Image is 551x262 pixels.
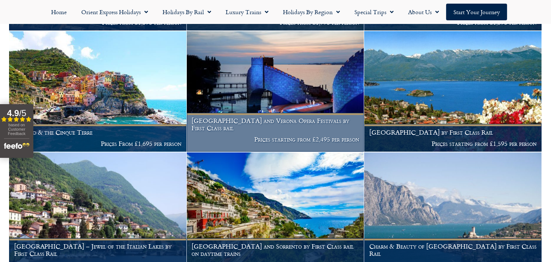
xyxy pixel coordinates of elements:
[155,4,218,20] a: Holidays by Rail
[369,243,537,257] h1: Charm & Beauty of [GEOGRAPHIC_DATA] by First Class Rail
[369,140,537,147] p: Prices starting from £1,595 per person
[14,243,182,257] h1: [GEOGRAPHIC_DATA] – Jewel of the Italian Lakes by First Class Rail
[369,129,537,136] h1: [GEOGRAPHIC_DATA] by First Class Rail
[14,129,182,136] h1: Rapallo & the Cinque Terre
[347,4,401,20] a: Special Trips
[192,136,359,143] p: Prices starting from £2,495 per person
[364,31,542,152] a: [GEOGRAPHIC_DATA] by First Class Rail Prices starting from £1,595 per person
[187,31,365,152] a: [GEOGRAPHIC_DATA] and Verona Opera Festivals by First Class rail Prices starting from £2,495 per ...
[9,31,187,152] a: Rapallo & the Cinque Terre Prices From £1,695 per person
[446,4,507,20] a: Start your Journey
[276,4,347,20] a: Holidays by Region
[44,4,74,20] a: Home
[218,4,276,20] a: Luxury Trains
[192,117,359,131] h1: [GEOGRAPHIC_DATA] and Verona Opera Festivals by First Class rail
[192,243,359,257] h1: [GEOGRAPHIC_DATA] and Sorrento by First Class rail on daytime trains
[192,19,359,26] p: Prices from £1,795 per person
[401,4,446,20] a: About Us
[74,4,155,20] a: Orient Express Holidays
[14,140,182,147] p: Prices From £1,695 per person
[9,31,186,152] img: Italy by rail - Cinque Terre
[4,4,547,20] nav: Menu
